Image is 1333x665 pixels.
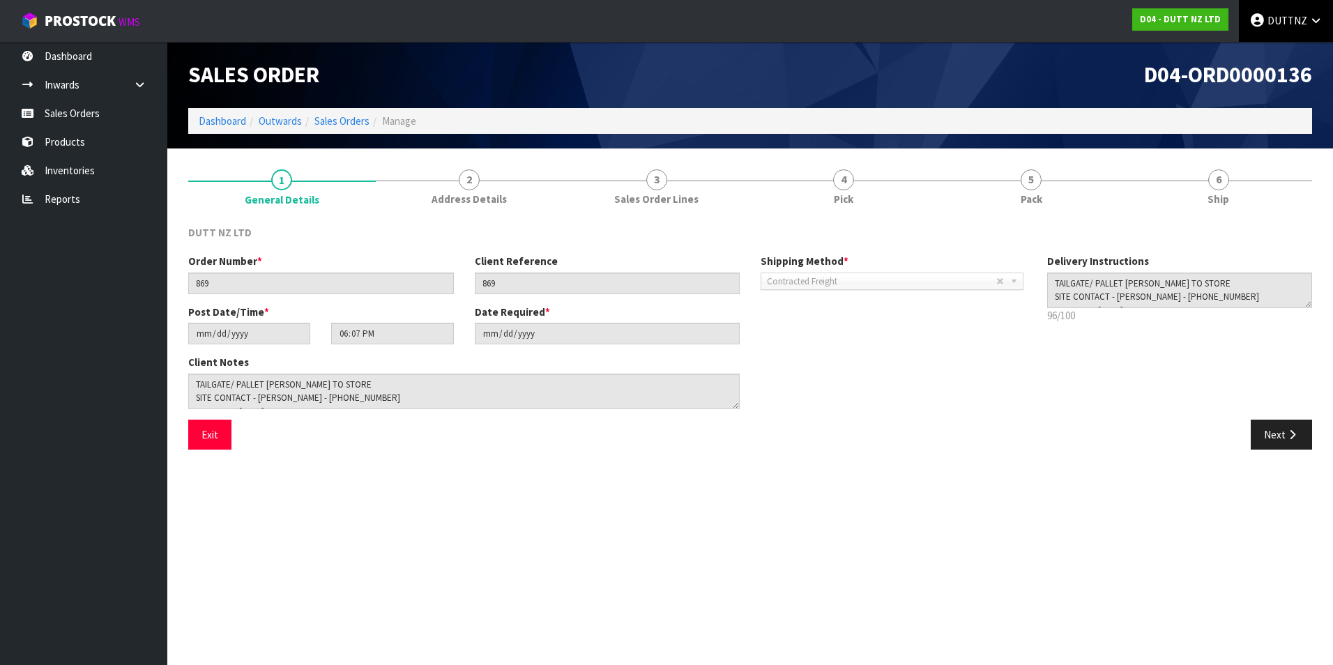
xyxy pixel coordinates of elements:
[475,305,550,319] label: Date Required
[432,192,507,206] span: Address Details
[475,273,740,294] input: Client Reference
[188,61,319,89] span: Sales Order
[834,192,853,206] span: Pick
[767,273,996,290] span: Contracted Freight
[1140,13,1221,25] strong: D04 - DUTT NZ LTD
[119,15,140,29] small: WMS
[259,114,302,128] a: Outwards
[1021,192,1042,206] span: Pack
[314,114,370,128] a: Sales Orders
[1267,14,1307,27] span: DUTTNZ
[1021,169,1042,190] span: 5
[459,169,480,190] span: 2
[475,254,558,268] label: Client Reference
[188,215,1312,460] span: General Details
[188,273,454,294] input: Order Number
[1208,169,1229,190] span: 6
[245,192,319,207] span: General Details
[614,192,699,206] span: Sales Order Lines
[21,12,38,29] img: cube-alt.png
[188,305,269,319] label: Post Date/Time
[199,114,246,128] a: Dashboard
[761,254,848,268] label: Shipping Method
[188,355,249,369] label: Client Notes
[188,420,231,450] button: Exit
[646,169,667,190] span: 3
[1208,192,1229,206] span: Ship
[1251,420,1312,450] button: Next
[1047,254,1149,268] label: Delivery Instructions
[1047,308,1313,323] p: 96/100
[382,114,416,128] span: Manage
[271,169,292,190] span: 1
[833,169,854,190] span: 4
[1144,61,1312,89] span: D04-ORD0000136
[188,254,262,268] label: Order Number
[188,226,252,239] span: DUTT NZ LTD
[45,12,116,30] span: ProStock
